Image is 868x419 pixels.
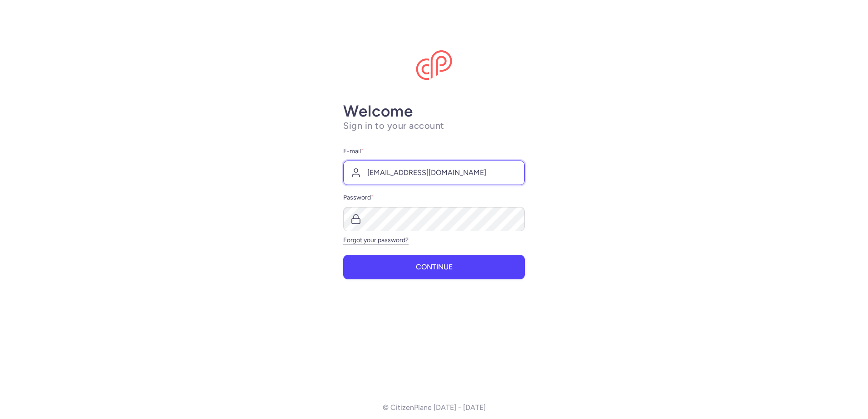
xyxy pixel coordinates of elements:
label: Password [343,192,525,203]
input: user@example.com [343,161,525,185]
strong: Welcome [343,102,413,121]
p: © CitizenPlane [DATE] - [DATE] [383,404,486,412]
button: Continue [343,255,525,279]
h1: Sign in to your account [343,120,525,132]
span: Continue [416,263,453,271]
img: CitizenPlane logo [416,50,452,80]
label: E-mail [343,146,525,157]
a: Forgot your password? [343,236,409,244]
